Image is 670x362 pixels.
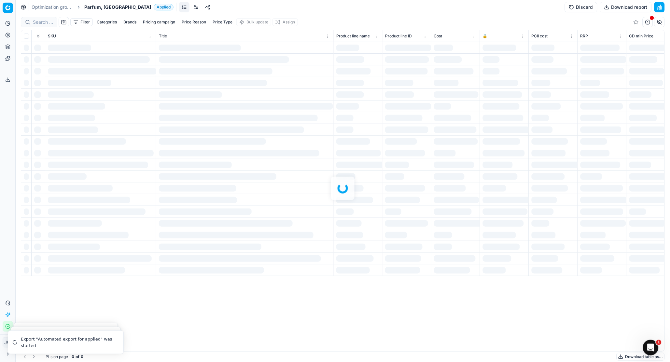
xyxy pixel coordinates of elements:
[32,4,174,10] nav: breadcrumb
[565,2,597,12] button: Discard
[600,2,652,12] button: Download report
[154,4,174,10] span: Applied
[3,337,13,348] button: JW
[84,4,151,10] span: Parfum, [GEOGRAPHIC_DATA]
[32,4,73,10] a: Optimization groups
[656,340,662,345] span: 1
[84,4,174,10] span: Parfum, [GEOGRAPHIC_DATA]Applied
[21,336,116,349] div: Export "Automated export for applied" was started
[643,340,659,355] iframe: Intercom live chat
